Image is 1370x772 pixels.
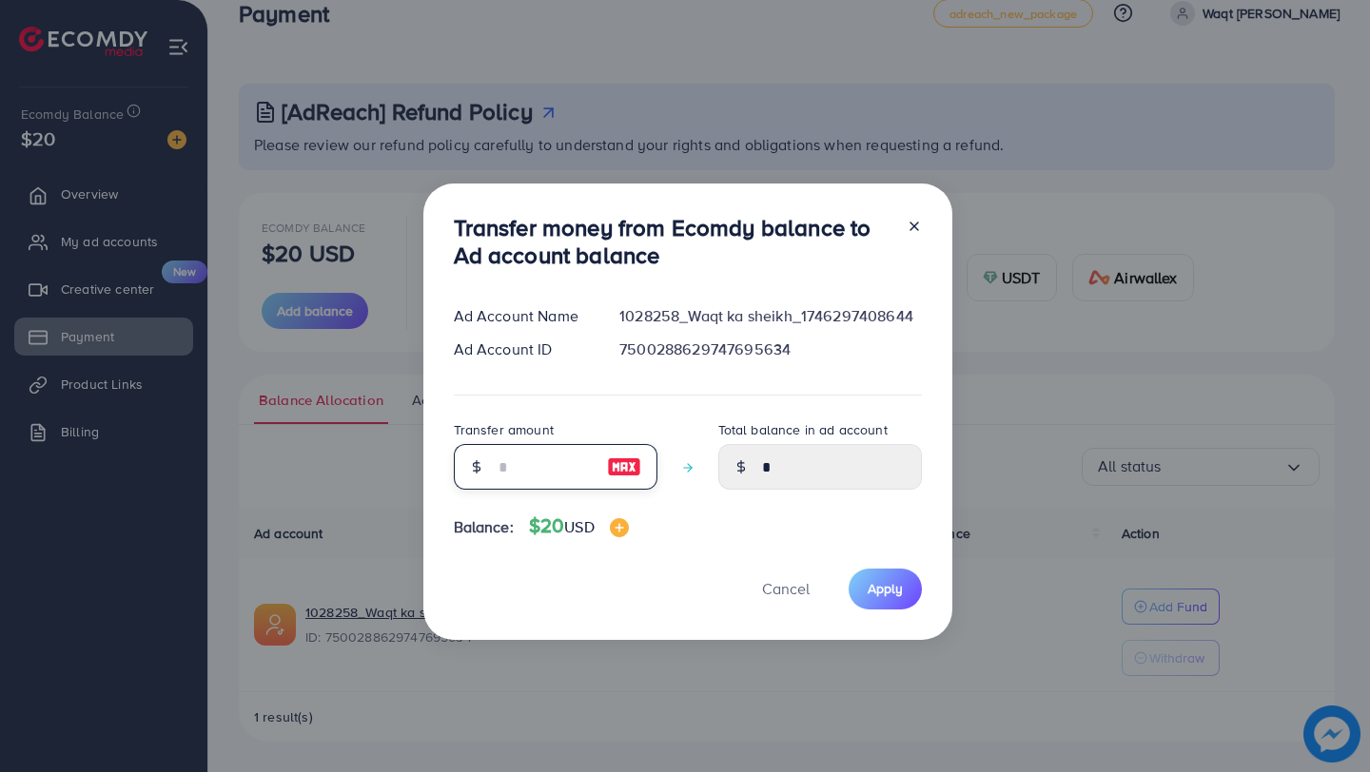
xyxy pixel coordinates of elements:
[738,569,833,609] button: Cancel
[439,305,605,327] div: Ad Account Name
[564,516,594,537] span: USD
[604,305,936,327] div: 1028258_Waqt ka sheikh_1746297408644
[607,455,641,478] img: image
[454,420,554,439] label: Transfer amount
[454,214,891,269] h3: Transfer money from Ecomdy balance to Ad account balance
[762,578,810,599] span: Cancel
[604,338,936,360] div: 7500288629747695634
[849,569,922,609] button: Apply
[718,420,888,439] label: Total balance in ad account
[610,518,629,537] img: image
[439,338,605,360] div: Ad Account ID
[454,516,514,538] span: Balance:
[529,514,629,538] h4: $20
[868,579,903,598] span: Apply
